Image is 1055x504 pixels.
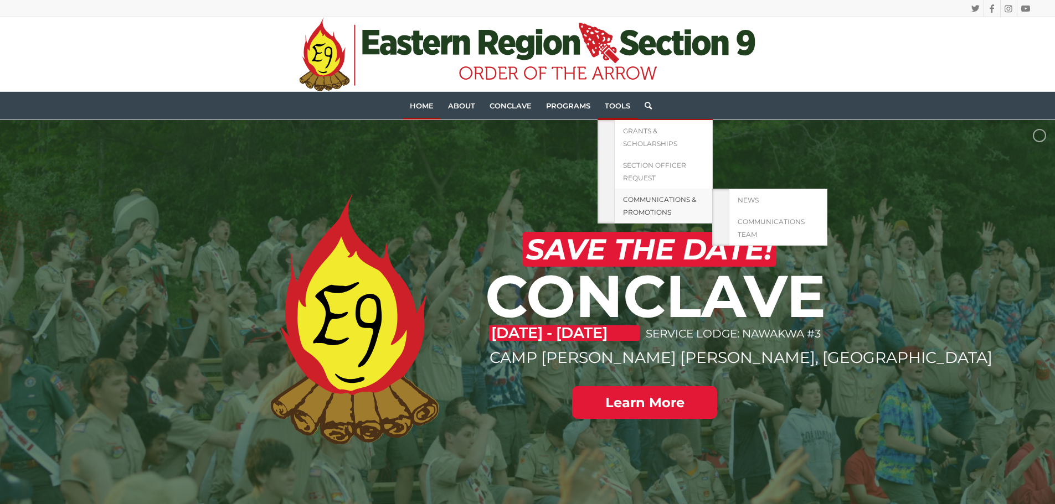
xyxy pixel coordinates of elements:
a: About [441,92,482,119]
span: Programs [546,101,590,110]
span: Tools [605,101,630,110]
a: Tools [598,92,637,119]
a: Search [637,92,652,119]
span: Communications Team [738,217,805,238]
p: CAMP [PERSON_NAME] [PERSON_NAME], [GEOGRAPHIC_DATA] [490,347,826,368]
span: Conclave [490,101,532,110]
span: About [448,101,475,110]
p: [DATE] - [DATE] [489,325,640,341]
p: SERVICE LODGE: NAWAKWA #3 [646,321,824,347]
a: Communications Team [729,211,827,246]
span: News [738,196,759,204]
a: Home [403,92,441,119]
span: Communications & Promotions [623,195,696,216]
span: Grants & Scholarships [623,127,677,148]
h2: SAVE THE DATE! [523,232,776,267]
a: Programs [539,92,598,119]
a: Section Officer Request [614,154,713,189]
span: Section Officer Request [623,161,686,182]
h1: CONCLAVE [485,265,826,327]
a: Conclave [482,92,539,119]
a: News [729,189,827,211]
a: Grants & Scholarships [614,120,713,154]
span: Home [410,101,434,110]
a: Communications & Promotions [614,189,713,224]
